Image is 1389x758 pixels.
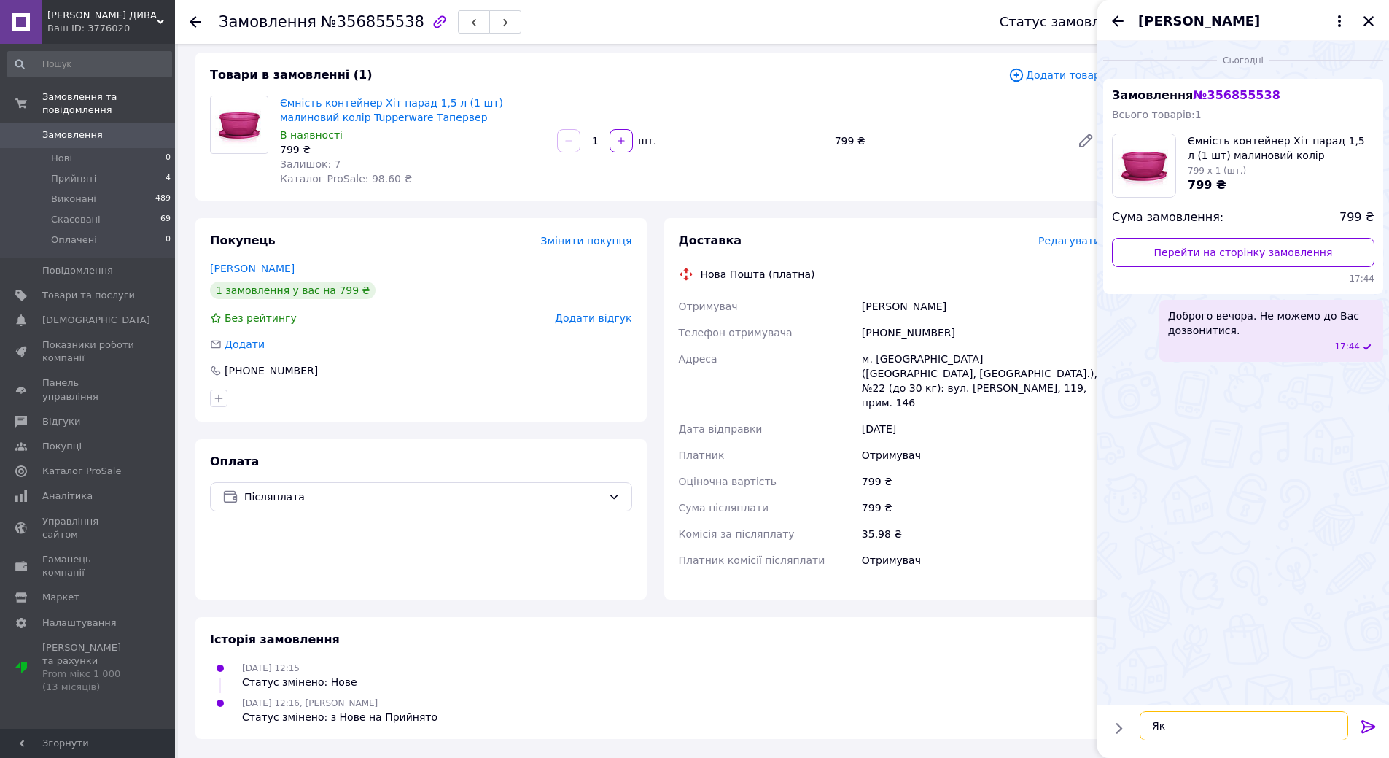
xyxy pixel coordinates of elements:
div: [PERSON_NAME] [859,293,1103,320]
span: №356855538 [321,13,424,31]
span: Платник [679,449,725,461]
span: Сьогодні [1217,55,1269,67]
div: 799 ₴ [280,142,545,157]
button: Показати кнопки [1109,719,1128,738]
span: Додати відгук [555,312,631,324]
span: Редагувати [1038,235,1100,247]
div: [DATE] [859,416,1103,442]
span: Показники роботи компанії [42,339,135,365]
div: Prom мікс 1 000 (13 місяців) [42,668,135,694]
span: Каталог ProSale [42,465,121,478]
span: 69 [160,213,171,226]
div: 1 замовлення у вас на 799 ₴ [210,282,376,299]
span: Покупці [42,440,82,453]
span: Залишок: 7 [280,158,341,170]
span: 17:44 12.08.2025 [1334,341,1360,353]
span: Всього товарів: 1 [1112,109,1202,120]
div: Статус замовлення [1000,15,1134,29]
span: Товари та послуги [42,289,135,302]
span: Скасовані [51,213,101,226]
span: [DATE] 12:15 [242,663,300,673]
span: Адреса [679,353,717,365]
span: Каталог ProSale: 98.60 ₴ [280,173,412,185]
span: Телефон отримувача [679,327,793,339]
a: Редагувати [1071,126,1100,155]
span: Доставка [679,233,742,247]
span: Замовлення [219,13,316,31]
a: Ємність контейнер Хіт парад 1,5 л (1 шт) малиновий колір Tupperware Тапервер [280,97,503,123]
span: Відгуки [42,415,80,428]
span: Доброго вечора. Не можемо до Вас дозвонитися. [1168,309,1374,338]
span: Нові [51,152,72,165]
span: 0 [166,152,171,165]
span: Оціночна вартість [679,476,777,487]
div: Отримувач [859,442,1103,468]
span: № 356855538 [1193,88,1280,102]
div: [PHONE_NUMBER] [859,320,1103,346]
a: Перейти на сторінку замовлення [1112,238,1374,267]
span: 489 [155,193,171,206]
span: Замовлення [1112,88,1280,102]
span: Сума післяплати [679,502,769,514]
span: Комісія за післяплату [679,528,795,540]
span: Замовлення [42,128,103,142]
div: 799 ₴ [829,131,1065,151]
span: Товари в замовленні (1) [210,68,373,82]
div: Статус змінено: Нове [242,675,357,689]
div: м. [GEOGRAPHIC_DATA] ([GEOGRAPHIC_DATA], [GEOGRAPHIC_DATA].), №22 (до 30 кг): вул. [PERSON_NAME],... [859,346,1103,416]
span: [PERSON_NAME] [1138,12,1260,31]
span: Гаманець компанії [42,553,135,579]
button: [PERSON_NAME] [1138,12,1348,31]
div: 35.98 ₴ [859,521,1103,547]
span: 799 ₴ [1339,209,1374,226]
div: Отримувач [859,547,1103,573]
span: 17:44 12.08.2025 [1112,273,1374,285]
textarea: Як [1140,711,1348,740]
span: Замовлення та повідомлення [42,90,175,117]
span: Оплата [210,455,259,468]
span: 0 [166,233,171,247]
span: Платник комісії післяплати [679,554,825,566]
div: [PHONE_NUMBER] [223,363,319,378]
span: Отримувач [679,301,738,312]
span: Покупець [210,233,276,247]
span: [DEMOGRAPHIC_DATA] [42,314,150,327]
div: Повернутися назад [190,15,201,29]
img: 4333305865_w100_h100_emkost-kontejner-hit.jpg [1113,134,1175,197]
span: Додати [225,339,265,350]
span: Виконані [51,193,96,206]
span: Змінити покупця [541,235,632,247]
div: Нова Пошта (платна) [697,267,819,282]
div: Статус змінено: з Нове на Прийнято [242,710,437,724]
span: Додати товар [1008,67,1100,83]
span: Повідомлення [42,264,113,277]
span: Прийняті [51,172,96,185]
span: Ємність контейнер Хіт парад 1,5 л (1 шт) малиновий колір Tupperware Тапервер [1188,134,1374,163]
span: Оплачені [51,233,97,247]
span: В наявності [280,129,343,141]
div: Ваш ID: 3776020 [47,22,175,35]
div: 799 ₴ [859,468,1103,495]
span: Без рейтингу [225,312,297,324]
div: 12.08.2025 [1103,53,1383,67]
button: Закрити [1360,12,1377,30]
span: Аналітика [42,490,93,503]
input: Пошук [7,51,172,77]
div: шт. [634,134,658,148]
span: Сума замовлення: [1112,209,1223,226]
span: Маркет [42,591,79,604]
span: 4 [166,172,171,185]
span: Управління сайтом [42,515,135,541]
button: Назад [1109,12,1127,30]
span: TUPPER ДИВА [47,9,157,22]
img: Ємність контейнер Хіт парад 1,5 л (1 шт) малиновий колір Tupperware Тапервер [211,96,268,153]
span: Дата відправки [679,423,763,435]
span: Післяплата [244,489,602,505]
span: [PERSON_NAME] та рахунки [42,641,135,695]
a: [PERSON_NAME] [210,263,295,274]
span: [DATE] 12:16, [PERSON_NAME] [242,698,378,708]
span: Налаштування [42,616,117,630]
span: Панель управління [42,376,135,403]
span: 799 ₴ [1188,178,1226,192]
span: 799 x 1 (шт.) [1188,166,1246,176]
